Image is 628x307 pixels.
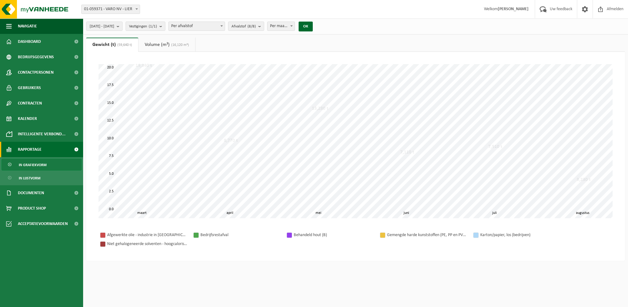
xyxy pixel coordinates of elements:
[18,80,41,96] span: Gebruikers
[18,65,54,80] span: Contactpersonen
[267,22,295,31] span: Per maand
[134,63,154,69] div: 19,340 t
[82,5,140,14] span: 01-059371 - VARO NV - LIER
[294,231,374,239] div: Behandeld hout (B)
[18,111,37,126] span: Kalender
[2,172,82,184] a: In lijstvorm
[107,240,187,248] div: Niet gehalogeneerde solventen - hoogcalorisch in IBC
[86,38,138,52] a: Gewicht (t)
[487,144,504,150] div: 7,910 t
[169,22,225,31] span: Per afvalstof
[86,22,123,31] button: [DATE] - [DATE]
[399,149,416,155] div: 7,110 t
[498,7,529,11] strong: [PERSON_NAME]
[248,24,256,28] count: (8/8)
[18,126,66,142] span: Intelligente verbond...
[231,22,256,31] span: Afvalstof
[18,34,41,49] span: Dashboard
[200,231,280,239] div: Bedrijfsrestafval
[170,43,189,47] span: (16,120 m³)
[129,22,157,31] span: Vestigingen
[168,22,225,31] span: Per afvalstof
[19,159,46,171] span: In grafiekvorm
[268,22,295,31] span: Per maand
[19,172,40,184] span: In lijstvorm
[18,49,54,65] span: Bedrijfsgegevens
[18,142,42,157] span: Rapportage
[222,137,240,144] div: 8,770 t
[18,216,68,231] span: Acceptatievoorwaarden
[480,231,560,239] div: Karton/papier, los (bedrijven)
[139,38,195,52] a: Volume (m³)
[18,185,44,201] span: Documenten
[149,24,157,28] count: (1/1)
[107,231,187,239] div: Afgewerkte olie - industrie in [GEOGRAPHIC_DATA]
[18,18,37,34] span: Navigatie
[2,159,82,170] a: In grafiekvorm
[90,22,114,31] span: [DATE] - [DATE]
[310,105,330,112] div: 13,280 t
[126,22,165,31] button: Vestigingen(1/1)
[575,177,592,183] div: 3,230 t
[299,22,313,31] button: OK
[81,5,140,14] span: 01-059371 - VARO NV - LIER
[228,22,264,31] button: Afvalstof(8/8)
[387,231,467,239] div: Gemengde harde kunststoffen (PE, PP en PVC), recycleerbaar (industrieel)
[18,96,42,111] span: Contracten
[116,43,132,47] span: (59,640 t)
[18,201,46,216] span: Product Shop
